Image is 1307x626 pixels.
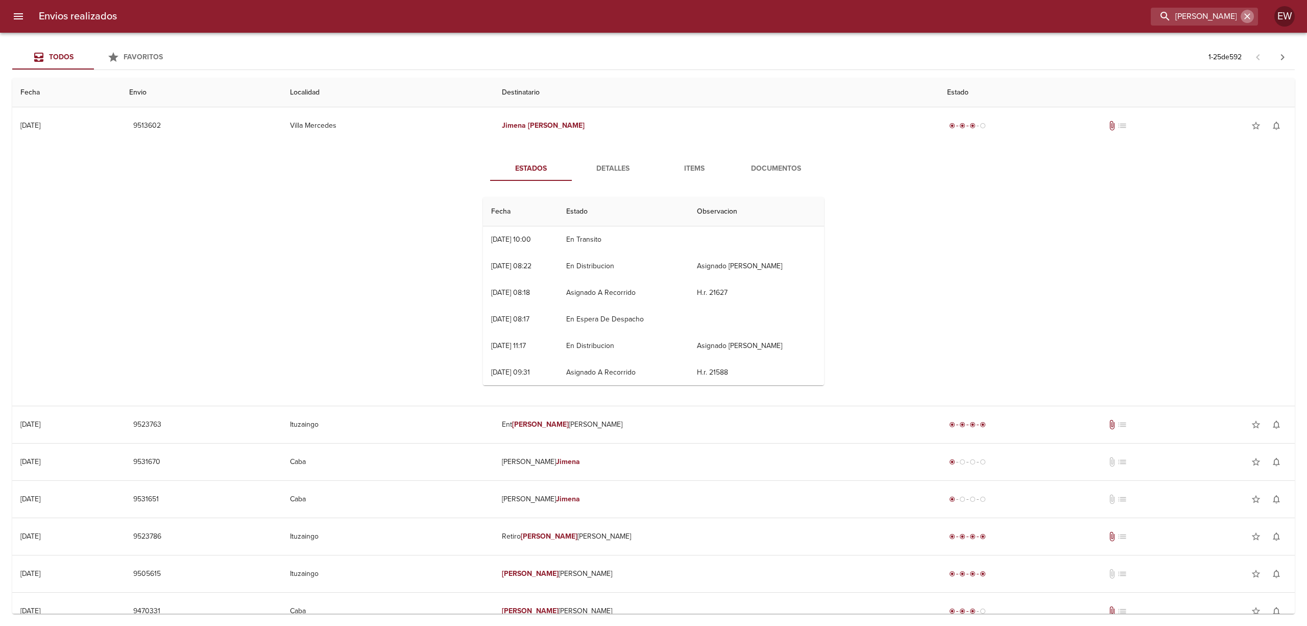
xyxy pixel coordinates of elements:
[129,117,165,135] button: 9513602
[1107,569,1117,579] span: No tiene documentos adjuntos
[970,534,976,540] span: radio_button_checked
[970,608,976,614] span: radio_button_checked
[129,527,165,546] button: 9523786
[1117,606,1127,616] span: No tiene pedido asociado
[558,359,688,386] td: Asignado A Recorrido
[1117,121,1127,131] span: No tiene pedido asociado
[558,280,688,306] td: Asignado A Recorrido
[1271,606,1281,616] span: notifications_none
[133,120,161,132] span: 9513602
[502,569,559,578] em: [PERSON_NAME]
[494,481,939,518] td: [PERSON_NAME]
[947,121,988,131] div: En viaje
[689,333,824,359] td: Asignado [PERSON_NAME]
[1246,414,1266,435] button: Agregar a favoritos
[491,262,531,270] div: [DATE] 08:22
[980,608,986,614] span: radio_button_unchecked
[491,368,530,377] div: [DATE] 09:31
[947,494,988,504] div: Generado
[1251,606,1261,616] span: star_border
[124,53,163,61] span: Favoritos
[980,571,986,577] span: radio_button_checked
[494,444,939,480] td: [PERSON_NAME]
[558,253,688,280] td: En Distribucion
[1271,569,1281,579] span: notifications_none
[949,422,955,428] span: radio_button_checked
[949,608,955,614] span: radio_button_checked
[1251,121,1261,131] span: star_border
[129,415,165,434] button: 9523763
[494,78,939,107] th: Destinatario
[491,235,531,244] div: [DATE] 10:00
[20,532,40,541] div: [DATE]
[483,197,558,226] th: Fecha
[1107,606,1117,616] span: Tiene documentos adjuntos
[133,530,161,543] span: 9523786
[502,121,526,130] em: Jimena
[558,333,688,359] td: En Distribucion
[556,457,580,466] em: Jimena
[491,288,530,297] div: [DATE] 08:18
[1271,494,1281,504] span: notifications_none
[282,555,493,592] td: Ituzaingo
[502,607,559,615] em: [PERSON_NAME]
[689,280,824,306] td: H.r. 21627
[282,107,493,144] td: Villa Mercedes
[129,453,164,472] button: 9531670
[20,457,40,466] div: [DATE]
[949,571,955,577] span: radio_button_checked
[949,459,955,465] span: radio_button_checked
[1107,420,1117,430] span: Tiene documentos adjuntos
[947,569,988,579] div: Entregado
[1251,494,1261,504] span: star_border
[970,459,976,465] span: radio_button_unchecked
[959,496,965,502] span: radio_button_unchecked
[970,422,976,428] span: radio_button_checked
[129,565,165,584] button: 9505615
[1107,494,1117,504] span: No tiene documentos adjuntos
[558,197,688,226] th: Estado
[1151,8,1241,26] input: buscar
[980,459,986,465] span: radio_button_unchecked
[20,607,40,615] div: [DATE]
[491,315,529,323] div: [DATE] 08:17
[494,518,939,555] td: Retiro [PERSON_NAME]
[129,490,163,509] button: 9531651
[133,605,160,618] span: 9470331
[1246,52,1270,62] span: Pagina anterior
[1274,6,1295,27] div: EW
[949,534,955,540] span: radio_button_checked
[558,306,688,333] td: En Espera De Despacho
[1251,531,1261,542] span: star_border
[1251,569,1261,579] span: star_border
[49,53,74,61] span: Todos
[1117,420,1127,430] span: No tiene pedido asociado
[1274,6,1295,27] div: Abrir información de usuario
[1107,531,1117,542] span: Tiene documentos adjuntos
[959,534,965,540] span: radio_button_checked
[1271,457,1281,467] span: notifications_none
[970,496,976,502] span: radio_button_unchecked
[282,518,493,555] td: Ituzaingo
[1246,489,1266,509] button: Agregar a favoritos
[496,163,566,175] span: Estados
[20,121,40,130] div: [DATE]
[949,496,955,502] span: radio_button_checked
[980,123,986,129] span: radio_button_unchecked
[1271,121,1281,131] span: notifications_none
[528,121,585,130] em: [PERSON_NAME]
[121,78,282,107] th: Envio
[1266,414,1287,435] button: Activar notificaciones
[1251,420,1261,430] span: star_border
[1117,569,1127,579] span: No tiene pedido asociado
[1266,452,1287,472] button: Activar notificaciones
[556,495,580,503] em: Jimena
[282,481,493,518] td: Caba
[947,420,988,430] div: Entregado
[939,78,1295,107] th: Estado
[490,156,817,181] div: Tabs detalle de guia
[133,419,161,431] span: 9523763
[1117,457,1127,467] span: No tiene pedido asociado
[970,571,976,577] span: radio_button_checked
[1266,115,1287,136] button: Activar notificaciones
